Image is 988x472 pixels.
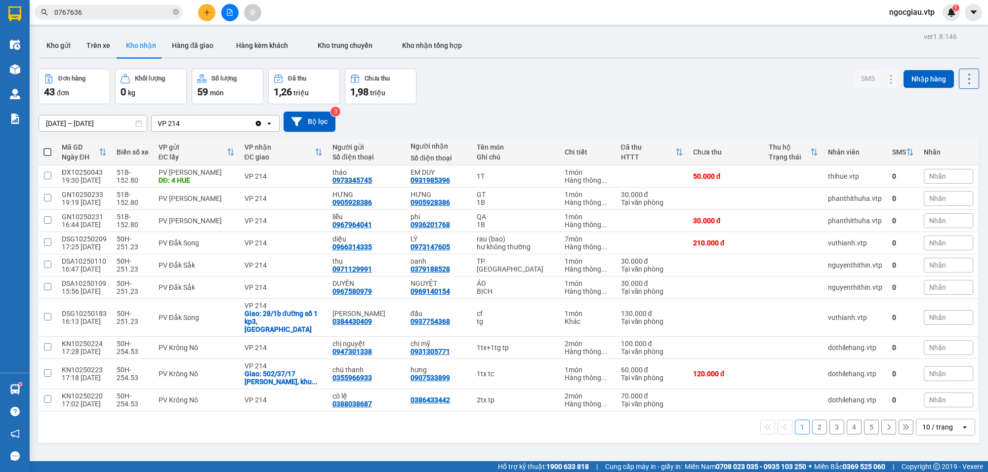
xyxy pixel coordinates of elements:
[814,461,885,472] span: Miền Bắc
[10,39,20,50] img: warehouse-icon
[924,31,957,42] div: ver 1.8.146
[477,344,554,352] div: 1tx+1tg tp
[621,279,683,287] div: 30.000 đ
[477,257,554,265] div: TP
[892,217,914,225] div: 0
[332,340,401,348] div: chị nguyệt
[621,366,683,374] div: 60.000 đ
[62,235,107,243] div: DSG10250209
[922,422,953,432] div: 10 / trang
[565,374,611,382] div: Hàng thông thường
[10,429,20,438] span: notification
[864,420,879,434] button: 5
[693,239,759,247] div: 210.000 đ
[685,461,806,472] span: Miền Nam
[62,310,107,317] div: DSG10250183
[565,279,611,287] div: 1 món
[288,75,306,82] div: Đã thu
[498,461,589,472] span: Hỗ trợ kỹ thuật:
[616,139,688,165] th: Toggle SortBy
[621,374,683,382] div: Tại văn phòng
[621,400,683,408] div: Tại văn phòng
[411,348,450,355] div: 0931305771
[924,148,973,156] div: Nhãn
[601,348,607,355] span: ...
[565,366,611,374] div: 1 món
[39,34,79,57] button: Kho gửi
[54,7,171,18] input: Tìm tên, số ĐT hoặc mã đơn
[117,392,149,408] div: 50H-254.53
[332,366,401,374] div: chú thanh
[245,344,323,352] div: VP 214
[565,257,611,265] div: 1 món
[245,195,323,202] div: VP 214
[411,142,467,150] div: Người nhận
[565,310,611,317] div: 1 món
[117,340,149,355] div: 50H-254.53
[159,370,235,378] div: PV Krông Nô
[332,221,372,229] div: 0967964041
[565,317,611,325] div: Khác
[565,400,611,408] div: Hàng thông thường
[477,213,554,221] div: QA
[411,235,467,243] div: LÝ
[961,423,969,431] svg: open
[764,139,823,165] th: Toggle SortBy
[332,213,401,221] div: liễu
[828,314,882,321] div: vuthianh.vtp
[621,153,675,161] div: HTTT
[350,86,369,98] span: 1,98
[477,221,554,229] div: 1B
[330,107,340,117] sup: 3
[892,239,914,247] div: 0
[240,139,328,165] th: Toggle SortBy
[159,261,235,269] div: PV Đắk Sắk
[892,283,914,291] div: 0
[477,287,554,295] div: BỊCH
[332,374,372,382] div: 0355966933
[601,374,607,382] span: ...
[828,195,882,202] div: phanthithuha.vtp
[332,198,372,206] div: 0905928386
[164,34,221,57] button: Hàng đã giao
[769,153,810,161] div: Trạng thái
[332,400,372,408] div: 0388038687
[411,243,450,251] div: 0973147605
[332,392,401,400] div: cô lệ
[159,283,235,291] div: PV Đắk Sắk
[546,463,589,471] strong: 1900 633 818
[929,283,946,291] span: Nhãn
[58,75,85,82] div: Đơn hàng
[565,168,611,176] div: 1 món
[809,465,812,469] span: ⚪️
[118,34,164,57] button: Kho nhận
[477,243,554,251] div: hư không thường
[828,172,882,180] div: thihue.vtp
[332,279,401,287] div: DUYÊN
[62,243,107,251] div: 17:25 [DATE]
[693,148,759,156] div: Chưa thu
[565,176,611,184] div: Hàng thông thường
[565,287,611,295] div: Hàng thông thường
[965,4,982,21] button: caret-down
[929,195,946,202] span: Nhãn
[159,239,235,247] div: PV Đắk Song
[892,172,914,180] div: 0
[117,279,149,295] div: 50H-251.23
[621,392,683,400] div: 70.000 đ
[477,235,554,243] div: rau (bao)
[828,370,882,378] div: dothilehang.vtp
[370,89,385,97] span: triệu
[565,243,611,251] div: Hàng thông thường
[159,195,235,202] div: PV [PERSON_NAME]
[828,148,882,156] div: Nhân viên
[477,153,554,161] div: Ghi chú
[892,148,906,156] div: SMS
[332,191,401,198] div: HƯNG
[477,317,554,325] div: tg
[411,221,450,229] div: 0936201768
[245,362,323,370] div: VP 214
[62,176,107,184] div: 19:30 [DATE]
[312,378,318,386] span: ...
[39,69,110,104] button: Đơn hàng43đơn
